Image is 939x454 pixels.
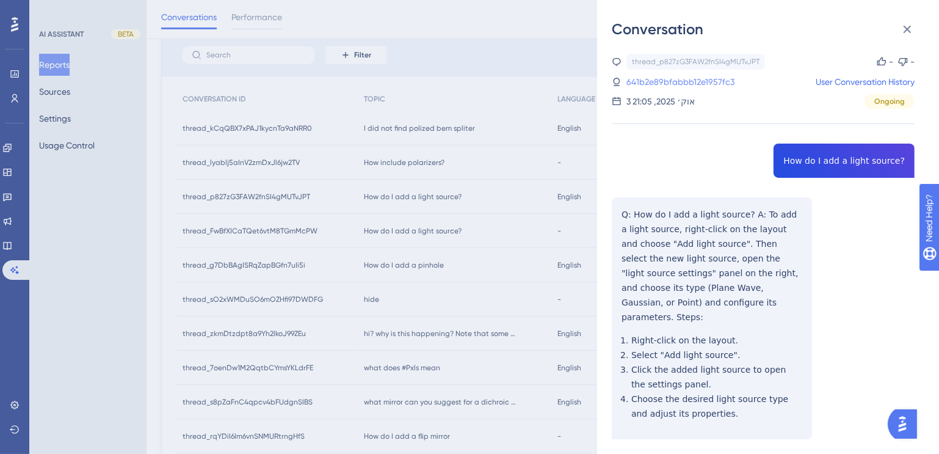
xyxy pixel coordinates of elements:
span: Need Help? [29,3,76,18]
div: - [910,54,915,69]
span: Ongoing [874,97,905,106]
div: thread_p827zG3FAW2fnSI4gMUTvJPT [632,57,760,67]
div: - [889,54,893,69]
div: 3 אוק׳ 2025, 21:05 [626,94,695,109]
div: Conversation [612,20,924,39]
a: 641b2e89bfabbb12e1957fc3 [626,75,734,89]
a: User Conversation History [816,75,915,89]
iframe: UserGuiding AI Assistant Launcher [888,406,924,442]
